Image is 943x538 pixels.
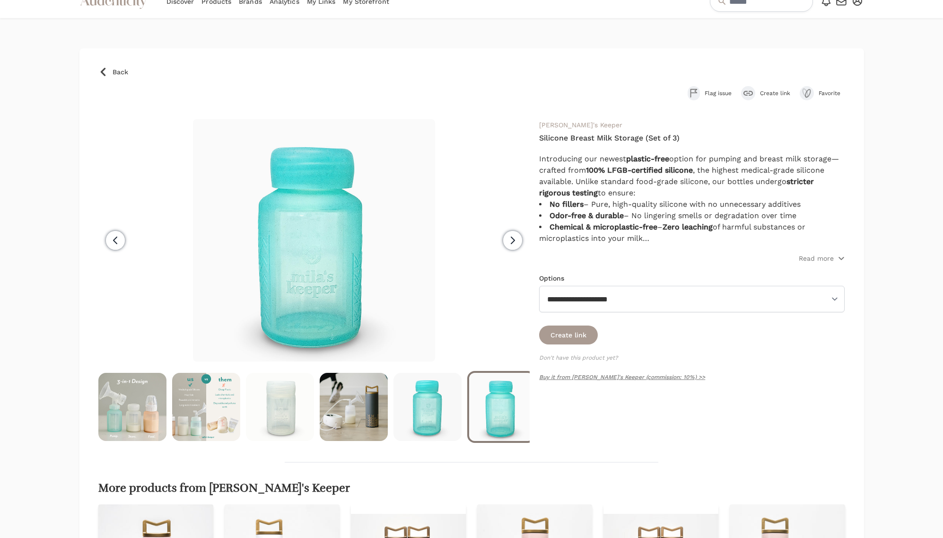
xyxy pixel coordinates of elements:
[539,374,705,380] a: Buy it from [PERSON_NAME]'s Keeper (commission: 10%) >>
[799,254,845,263] button: Read more
[98,482,845,495] h2: More products from [PERSON_NAME]'s Keeper
[799,254,834,263] p: Read more
[539,210,845,221] li: – No lingering smells or degradation over time
[688,86,732,100] button: Flag issue
[539,132,845,144] h4: Silicone Breast Milk Storage (Set of 3)
[800,86,845,100] button: Favorite
[550,200,584,209] strong: No fillers
[539,153,845,199] div: Introducing our newest option for pumping and breast milk storage—crafted from , the highest medi...
[586,166,693,175] strong: 100% LFGB-certified silicone
[819,89,845,97] span: Favorite
[663,222,713,231] strong: Zero leaching
[539,199,845,210] li: – Pure, high-quality silicone with no unnecessary additives
[539,221,845,244] li: – of harmful substances or microplastics into your milk
[539,274,564,282] label: Options
[539,188,598,197] strong: rigorous testing
[741,86,790,100] button: Create link
[626,154,669,163] strong: plastic-free
[760,89,790,97] span: Create link
[550,211,624,220] strong: Odor-free & durable
[539,354,845,362] p: Don't have this product yet?
[786,177,814,186] strong: stricter
[98,67,845,77] a: Back
[539,326,598,344] button: Create link
[113,67,128,77] span: Back
[550,222,657,231] strong: Chemical & microplastic-free
[539,121,622,129] a: [PERSON_NAME]'s Keeper
[705,89,732,97] span: Flag issue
